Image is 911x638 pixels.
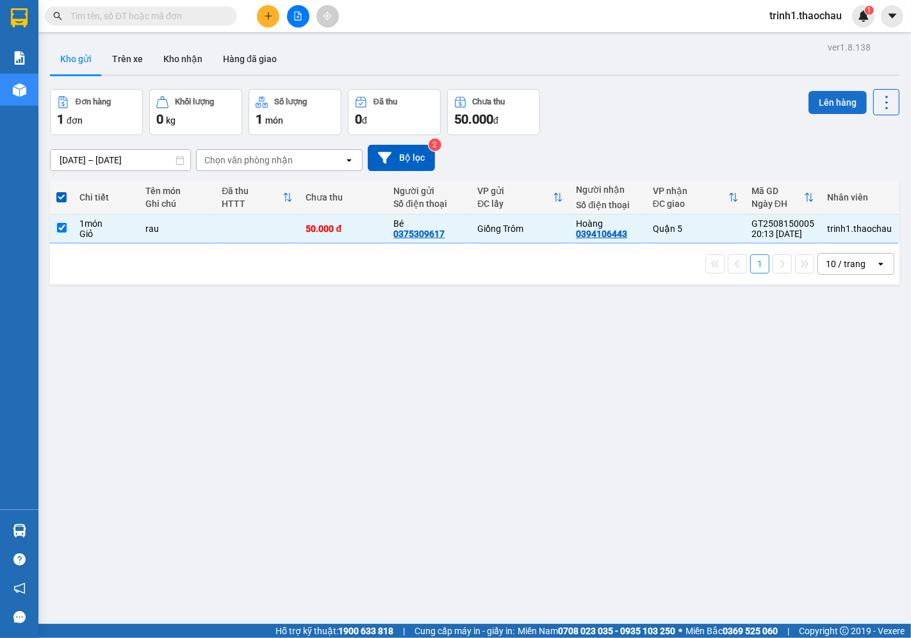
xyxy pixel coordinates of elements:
span: đơn [67,115,83,126]
span: search [53,12,62,20]
button: Kho gửi [50,44,102,74]
button: Lên hàng [808,91,867,114]
span: kg [166,115,176,126]
button: plus [257,5,279,28]
span: món [265,115,283,126]
span: 50.000 [454,111,493,127]
div: 0394106443 [576,229,627,239]
div: ĐC giao [653,199,728,209]
div: 20:13 [DATE] [751,229,814,239]
span: | [787,624,789,638]
div: Số điện thoại [393,199,464,209]
div: Nhân viên [827,192,892,202]
span: aim [323,12,332,20]
sup: 2 [429,138,441,151]
div: Chi tiết [79,192,133,202]
div: Đơn hàng [76,97,111,106]
button: Số lượng1món [249,89,341,135]
div: Tên món [145,186,209,196]
div: Hoàng [576,218,640,229]
span: trinh1.thaochau [759,8,852,24]
div: VP gửi [477,186,553,196]
button: Trên xe [102,44,153,74]
button: Hàng đã giao [213,44,287,74]
button: aim [316,5,339,28]
strong: 0369 525 060 [723,626,778,636]
span: file-add [293,12,302,20]
div: Người gửi [393,186,464,196]
div: Bé [393,218,464,229]
svg: open [876,259,886,269]
span: caret-down [887,10,898,22]
th: Toggle SortBy [215,181,299,215]
div: ĐC lấy [477,199,553,209]
div: Ghi chú [145,199,209,209]
div: Chưa thu [306,192,381,202]
div: Quận 5 [653,224,739,234]
span: Miền Nam [518,624,675,638]
span: 0 [355,111,362,127]
button: Bộ lọc [368,145,435,171]
div: trinh1.thaochau [827,224,892,234]
div: 0375309617 [393,229,445,239]
span: | [403,624,405,638]
div: 10 / trang [826,258,866,270]
div: Đã thu [222,186,283,196]
button: Đơn hàng1đơn [50,89,143,135]
input: Tìm tên, số ĐT hoặc mã đơn [70,9,222,23]
div: Mã GD [751,186,804,196]
div: VP nhận [653,186,728,196]
span: đ [493,115,498,126]
div: Giồng Trôm [477,224,563,234]
div: Số lượng [274,97,307,106]
img: icon-new-feature [858,10,869,22]
div: Giỏ [79,229,133,239]
button: 1 [750,254,769,274]
div: ver 1.8.138 [828,40,871,54]
sup: 1 [865,6,874,15]
button: Khối lượng0kg [149,89,242,135]
span: copyright [840,626,849,635]
span: plus [264,12,273,20]
div: Khối lượng [175,97,214,106]
div: Chọn văn phòng nhận [204,154,293,167]
span: Miền Bắc [685,624,778,638]
button: Đã thu0đ [348,89,441,135]
span: question-circle [13,553,26,566]
button: Chưa thu50.000đ [447,89,540,135]
svg: open [344,155,354,165]
span: notification [13,582,26,594]
img: warehouse-icon [13,524,26,537]
button: caret-down [881,5,903,28]
th: Toggle SortBy [745,181,821,215]
input: Select a date range. [51,150,190,170]
span: ⚪️ [678,628,682,634]
img: solution-icon [13,51,26,65]
span: 0 [156,111,163,127]
div: GT2508150005 [751,218,814,229]
div: Đã thu [373,97,397,106]
div: Số điện thoại [576,200,640,210]
div: rau [145,224,209,234]
span: Cung cấp máy in - giấy in: [414,624,514,638]
strong: 1900 633 818 [338,626,393,636]
span: 1 [256,111,263,127]
span: 1 [867,6,871,15]
div: 50.000 đ [306,224,381,234]
div: Người nhận [576,184,640,195]
div: Chưa thu [473,97,505,106]
span: Hỗ trợ kỹ thuật: [275,624,393,638]
span: message [13,611,26,623]
th: Toggle SortBy [646,181,745,215]
div: HTTT [222,199,283,209]
span: 1 [57,111,64,127]
button: Kho nhận [153,44,213,74]
div: Ngày ĐH [751,199,804,209]
strong: 0708 023 035 - 0935 103 250 [558,626,675,636]
button: file-add [287,5,309,28]
div: 1 món [79,218,133,229]
img: warehouse-icon [13,83,26,97]
span: đ [362,115,367,126]
th: Toggle SortBy [471,181,570,215]
img: logo-vxr [11,8,28,28]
